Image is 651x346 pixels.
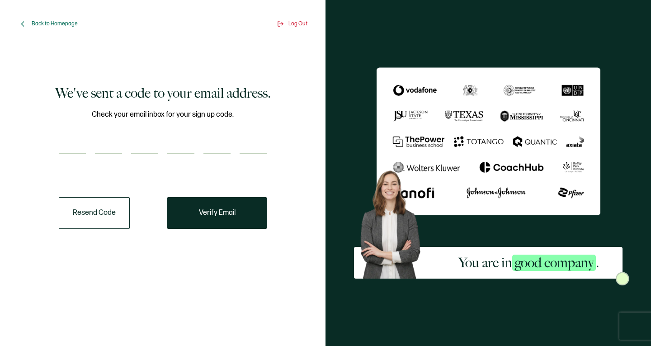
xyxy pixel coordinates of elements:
[167,197,267,229] button: Verify Email
[199,209,236,217] span: Verify Email
[616,272,629,285] img: Sertifier Signup
[59,197,130,229] button: Resend Code
[512,255,596,271] span: good company
[55,84,271,102] h1: We've sent a code to your email address.
[458,254,599,272] h2: You are in .
[354,165,434,278] img: Sertifier Signup - You are in <span class="strong-h">good company</span>. Hero
[92,109,234,120] span: Check your email inbox for your sign up code.
[377,67,600,215] img: Sertifier We've sent a code to your email address.
[288,20,307,27] span: Log Out
[32,20,78,27] span: Back to Homepage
